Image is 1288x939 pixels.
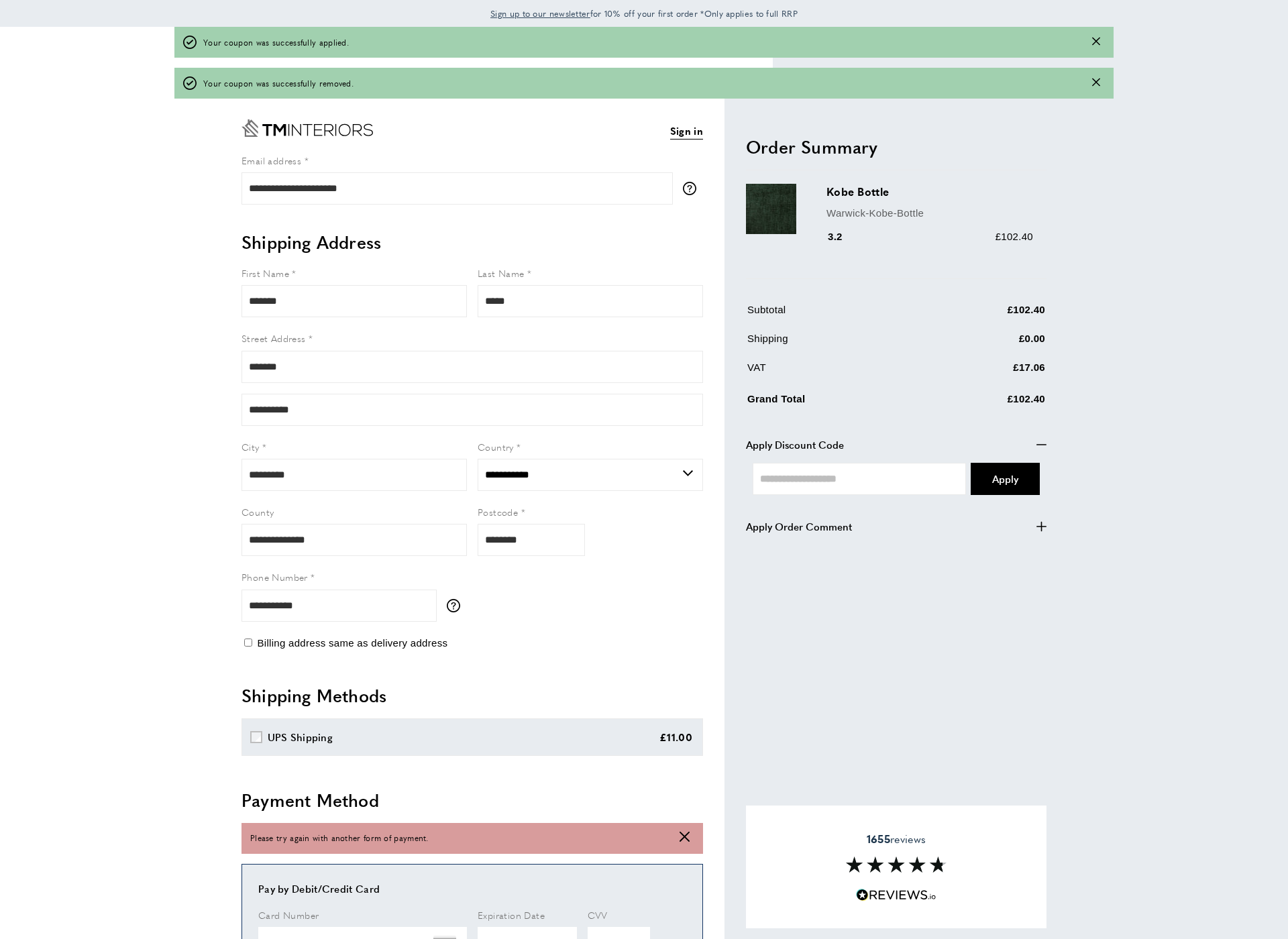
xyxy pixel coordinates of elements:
td: £102.40 [928,302,1046,328]
span: Country [478,440,514,453]
span: Last Name [478,266,525,280]
span: City [241,440,260,453]
button: More information [683,182,703,195]
span: Expiration Date [478,908,545,922]
h2: Shipping Methods [241,683,703,708]
div: Pay by Debit/Credit Card [258,881,686,897]
td: £17.06 [928,360,1046,386]
button: More information [447,599,467,612]
span: County [241,505,274,518]
span: Card Number [258,908,319,922]
span: £102.40 [996,231,1033,242]
a: Sign in [670,123,703,140]
a: Go to Home page [241,119,373,137]
img: Kobe Bottle [746,184,796,234]
p: Warwick-Kobe-Bottle [826,205,1033,221]
span: Your coupon was successfully applied. [203,36,349,49]
span: CVV [588,908,608,922]
button: Apply Coupon [971,463,1040,495]
h2: Payment Method [241,788,703,812]
span: Apply Order Comment [746,518,852,535]
span: Billing address same as delivery address [257,637,447,649]
td: £0.00 [928,331,1046,357]
span: reviews [867,832,926,845]
div: UPS Shipping [268,729,333,745]
span: Apply Discount Code [746,437,844,453]
td: £102.40 [928,388,1046,417]
div: £11.00 [659,729,692,745]
td: Grand Total [747,388,927,417]
span: Email address [241,154,301,167]
span: Apply Coupon [992,472,1018,486]
h3: Kobe Bottle [826,184,1033,199]
span: Sign up to our newsletter [490,7,590,19]
div: 3.2 [826,229,861,245]
input: Billing address same as delivery address [244,639,252,647]
span: Postcode [478,505,518,518]
a: Sign up to our newsletter [490,7,590,20]
td: VAT [747,360,927,386]
span: for 10% off your first order *Only applies to full RRP [490,7,798,19]
strong: 1655 [867,830,890,846]
td: Shipping [747,331,927,357]
img: Reviews.io 5 stars [856,889,936,901]
span: Please try again with another form of payment. [250,832,429,844]
button: Close message [1092,77,1100,90]
img: Reviews section [846,857,947,873]
span: Your coupon was successfully removed. [203,77,354,90]
span: Phone Number [241,570,308,584]
button: Close message [1092,36,1100,49]
span: Street Address [241,331,306,345]
span: First Name [241,266,289,280]
td: Subtotal [747,302,927,328]
h2: Order Summary [746,135,1046,159]
h2: Shipping Address [241,230,703,254]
